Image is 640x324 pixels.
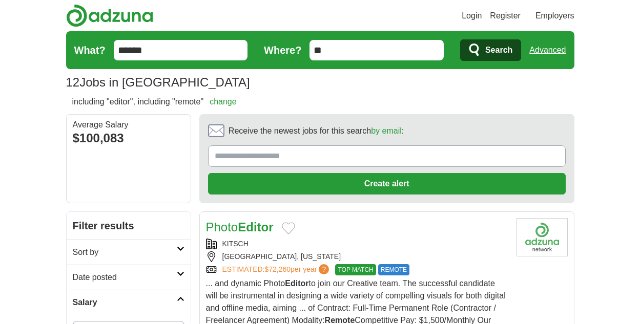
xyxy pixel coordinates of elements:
h2: Sort by [73,246,177,258]
h2: including "editor", including "remote" [72,96,237,108]
a: Sort by [67,240,191,265]
a: Salary [67,290,191,315]
h2: Date posted [73,271,177,284]
strong: Editor [238,220,273,234]
span: 12 [66,73,80,92]
strong: Editor [285,279,308,288]
a: Advanced [529,40,566,60]
a: Date posted [67,265,191,290]
a: PhotoEditor [206,220,274,234]
h1: Jobs in [GEOGRAPHIC_DATA] [66,75,250,89]
a: by email [371,126,402,135]
a: Register [490,10,521,22]
img: Company logo [517,218,568,256]
span: Search [485,40,512,60]
div: $100,083 [73,129,184,147]
h2: Filter results [67,212,191,240]
span: ? [319,264,329,274]
div: Average Salary [73,121,184,129]
h2: Salary [73,296,177,309]
button: Add to favorite jobs [282,222,295,234]
label: Where? [264,42,301,58]
button: Create alert [208,173,566,195]
a: ESTIMATED:$72,260per year? [222,264,332,275]
div: KITSCH [206,239,508,249]
span: REMOTE [378,264,409,275]
a: Login [462,10,482,22]
span: $72,260 [264,265,291,273]
a: change [210,97,237,106]
a: Employers [535,10,574,22]
span: TOP MATCH [335,264,376,275]
span: Receive the newest jobs for this search : [229,125,404,137]
button: Search [460,39,521,61]
div: [GEOGRAPHIC_DATA], [US_STATE] [206,251,508,262]
img: Adzuna logo [66,4,153,27]
label: What? [74,42,106,58]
